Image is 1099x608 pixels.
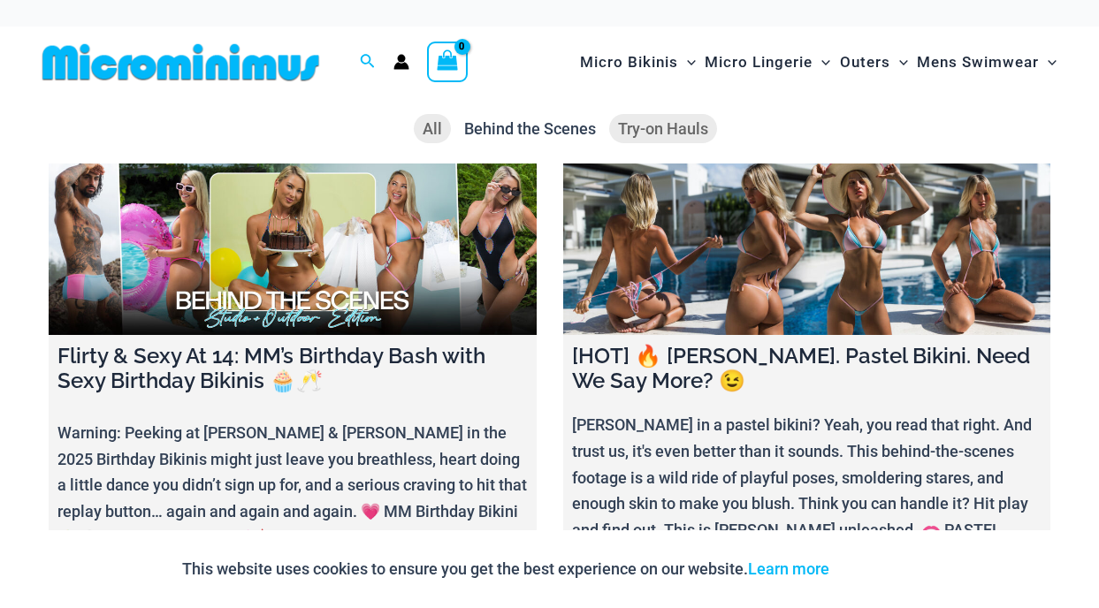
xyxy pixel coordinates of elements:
span: Micro Lingerie [705,40,813,85]
p: This website uses cookies to ensure you get the best experience on our website. [182,556,829,582]
a: Account icon link [393,54,409,70]
a: OutersMenu ToggleMenu Toggle [836,35,912,89]
span: All [423,119,442,138]
span: Try-on Hauls [618,119,708,138]
nav: Site Navigation [573,33,1064,92]
span: Behind the Scenes [464,119,596,138]
a: Search icon link [360,51,376,73]
a: Learn more [748,559,829,578]
a: View Shopping Cart, empty [427,42,468,82]
img: MM SHOP LOGO FLAT [35,42,326,82]
h4: [HOT] 🔥 [PERSON_NAME]. Pastel Bikini. Need We Say More? 😉 [572,344,1042,395]
p: Warning: Peeking at [PERSON_NAME] & [PERSON_NAME] in the 2025 Birthday Bikinis might just leave y... [57,420,528,577]
span: Mens Swimwear [917,40,1039,85]
span: Menu Toggle [813,40,830,85]
span: Menu Toggle [1039,40,1057,85]
span: Outers [840,40,890,85]
a: Flirty & Sexy At 14: MM’s Birthday Bash with Sexy Birthday Bikinis 🧁🥂 [49,163,537,334]
p: [PERSON_NAME] in a pastel bikini? Yeah, you read that right. And trust us, it's even better than ... [572,412,1042,569]
a: Micro LingerieMenu ToggleMenu Toggle [700,35,835,89]
a: Mens SwimwearMenu ToggleMenu Toggle [912,35,1061,89]
span: Menu Toggle [890,40,908,85]
h4: Flirty & Sexy At 14: MM’s Birthday Bash with Sexy Birthday Bikinis 🧁🥂 [57,344,528,395]
span: Menu Toggle [678,40,696,85]
a: [HOT] 🔥 Olivia. Pastel Bikini. Need We Say More? 😉 [563,163,1051,334]
button: Accept [843,548,918,590]
span: Micro Bikinis [580,40,678,85]
a: Micro BikinisMenu ToggleMenu Toggle [576,35,700,89]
